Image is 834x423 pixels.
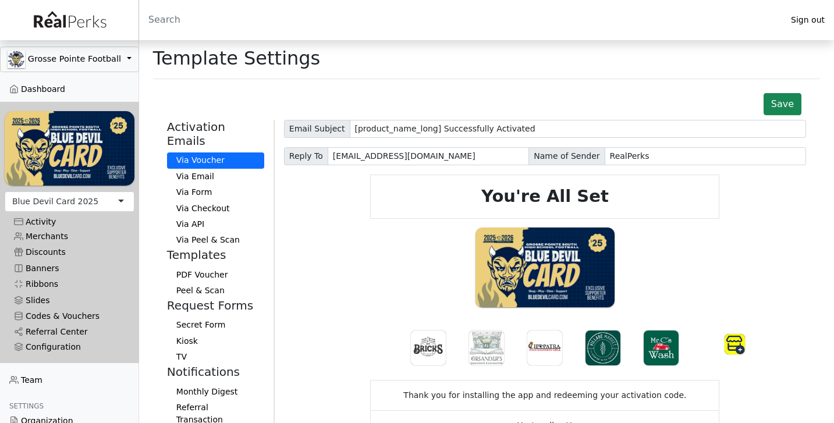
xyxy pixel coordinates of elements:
span: Email Subject [284,120,350,138]
button: Via Voucher [167,152,264,168]
td: Thank you for installing the app and redeeming your activation code. [371,380,719,410]
h5: Notifications [167,365,264,379]
img: dNZ3RjHDzhnP4QkR0AHaBN3BPM3REVLGWKa8rX43.jpg [527,330,562,365]
h5: Templates [167,248,264,262]
img: real_perks_logo-01.svg [27,7,111,33]
div: Activity [14,217,125,227]
button: Via API [167,216,264,232]
button: Via Email [167,169,264,184]
button: Peel & Scan [167,283,264,298]
a: Referral Center [5,324,134,340]
img: KpdEDmssMArz0WPvKTTholV5onanezgsTblplYJQ.jpg [469,330,504,365]
input: Sizing example input [350,120,806,138]
div: Configuration [14,342,125,352]
button: Via Peel & Scan [167,232,264,248]
a: Banners [5,261,134,276]
a: Discounts [5,244,134,260]
img: GAa1zriJJmkmu1qRtUwg8x1nQwzlKm3DoqW9UgYl.jpg [8,51,25,68]
button: Kiosk [167,333,264,349]
img: ri3g88DA5AKgtp4AAnIdwQFvA0TUxpslzpbS3Akl.jpg [585,330,620,365]
a: Ribbons [5,276,134,292]
a: Slides [5,292,134,308]
img: WvZzOez5OCqmO91hHZfJL7W2tJ07LbGMjwPPNJwI.png [475,228,615,307]
span: Name of Sender [528,147,605,165]
img: KaoWbW228i9WYM04g8v5Cb2bP5nYSQ2xFUA8WinB.jpg [411,330,446,365]
button: PDF Voucher [167,266,264,282]
button: TV [167,349,264,365]
td: You're All Set [371,175,719,219]
button: Save [764,93,801,115]
button: Via Checkout [167,200,264,216]
h5: Request Forms [167,298,264,312]
a: Sign out [782,12,834,28]
a: Codes & Vouchers [5,308,134,324]
img: mbn71QdCyq65Dbkk1VdOjwWP4fNbB7zB8HmzAyIC.jpg [644,330,679,365]
button: Via Form [167,184,264,200]
a: Merchants [5,229,134,244]
div: Blue Devil Card 2025 [12,195,98,208]
button: Monthly Digest [167,383,264,399]
span: Settings [9,402,44,410]
img: add-merchant.png [725,334,745,354]
button: Secret Form [167,317,264,333]
span: Reply To [284,147,328,165]
input: Search [139,6,782,34]
img: WvZzOez5OCqmO91hHZfJL7W2tJ07LbGMjwPPNJwI.png [5,111,134,185]
h5: Activation Emails [167,120,264,148]
h1: Template Settings [153,47,320,69]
